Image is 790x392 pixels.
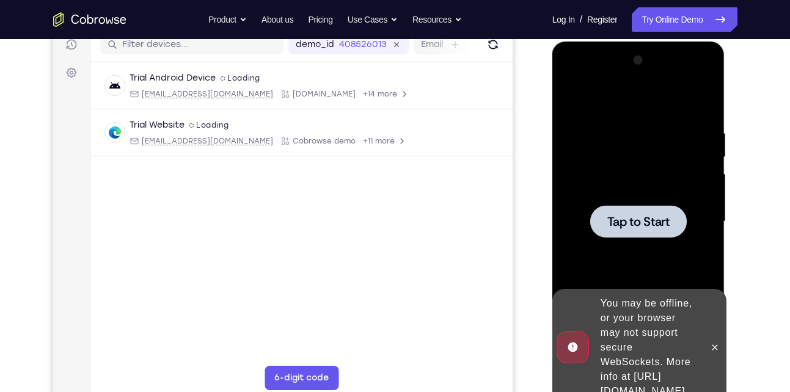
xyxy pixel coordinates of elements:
[240,91,302,101] span: Cobrowse.io
[587,7,617,32] a: Register
[227,91,302,101] div: App
[227,138,302,148] div: App
[240,138,302,148] span: Cobrowse demo
[310,91,344,101] span: +14 more
[38,164,134,196] button: Tap to Start
[412,7,462,32] button: Resources
[552,7,575,32] a: Log In
[632,7,737,32] a: Try Online Demo
[580,12,582,27] span: /
[430,37,450,56] button: Refresh
[37,64,459,111] div: Open device details
[167,75,207,85] div: Loading
[310,138,342,148] span: +11 more
[76,74,163,86] div: Trial Android Device
[136,122,176,132] div: Loading
[262,7,293,32] a: About us
[208,7,247,32] button: Product
[76,121,131,133] div: Trial Website
[76,91,220,101] div: Email
[69,40,223,53] input: Filter devices...
[76,138,220,148] div: Email
[43,250,150,362] div: You may be offline, or your browser may not support secure WebSockets. More info at [URL][DOMAIN_...
[89,91,220,101] span: android@example.com
[368,40,390,53] label: Email
[308,7,332,32] a: Pricing
[55,174,117,186] span: Tap to Start
[37,111,459,158] div: Open device details
[243,40,281,53] label: demo_id
[348,7,398,32] button: Use Cases
[89,138,220,148] span: web@example.com
[211,368,285,392] button: 6-digit code
[53,12,126,27] a: Go to the home page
